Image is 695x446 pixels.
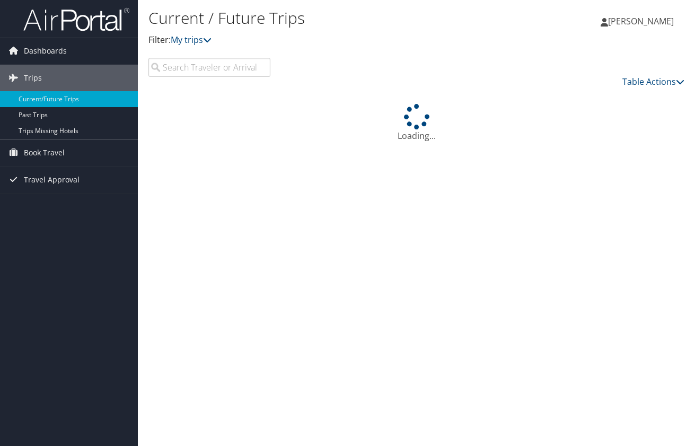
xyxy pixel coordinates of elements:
[148,33,506,47] p: Filter:
[24,65,42,91] span: Trips
[622,76,684,88] a: Table Actions
[24,139,65,166] span: Book Travel
[23,7,129,32] img: airportal-logo.png
[148,104,684,142] div: Loading...
[148,58,270,77] input: Search Traveler or Arrival City
[171,34,212,46] a: My trips
[24,167,80,193] span: Travel Approval
[148,7,506,29] h1: Current / Future Trips
[601,5,684,37] a: [PERSON_NAME]
[24,38,67,64] span: Dashboards
[608,15,674,27] span: [PERSON_NAME]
